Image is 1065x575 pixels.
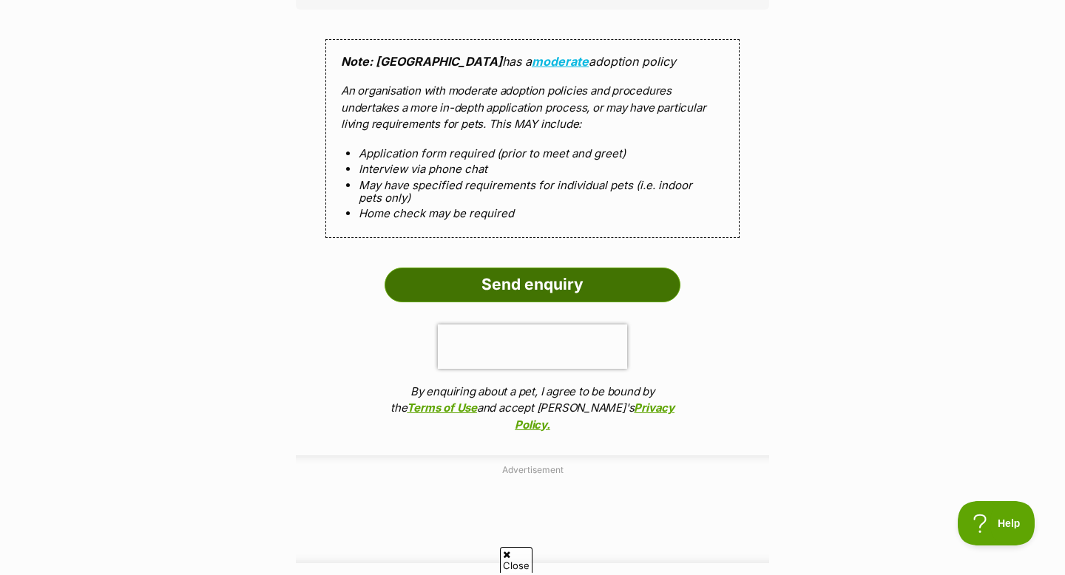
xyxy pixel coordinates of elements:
[341,83,724,133] p: An organisation with moderate adoption policies and procedures undertakes a more in-depth applica...
[359,207,706,220] li: Home check may be required
[515,401,674,432] a: Privacy Policy.
[359,163,706,175] li: Interview via phone chat
[407,401,476,415] a: Terms of Use
[385,268,680,302] input: Send enquiry
[296,455,769,563] div: Advertisement
[958,501,1035,545] iframe: Help Scout Beacon - Open
[359,147,706,160] li: Application form required (prior to meet and greet)
[532,54,589,69] a: moderate
[500,547,532,573] span: Close
[438,324,627,369] iframe: reCAPTCHA
[341,54,502,69] strong: Note: [GEOGRAPHIC_DATA]
[385,384,680,434] p: By enquiring about a pet, I agree to be bound by the and accept [PERSON_NAME]'s
[359,179,706,205] li: May have specified requirements for individual pets (i.e. indoor pets only)
[325,39,740,238] div: has a adoption policy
